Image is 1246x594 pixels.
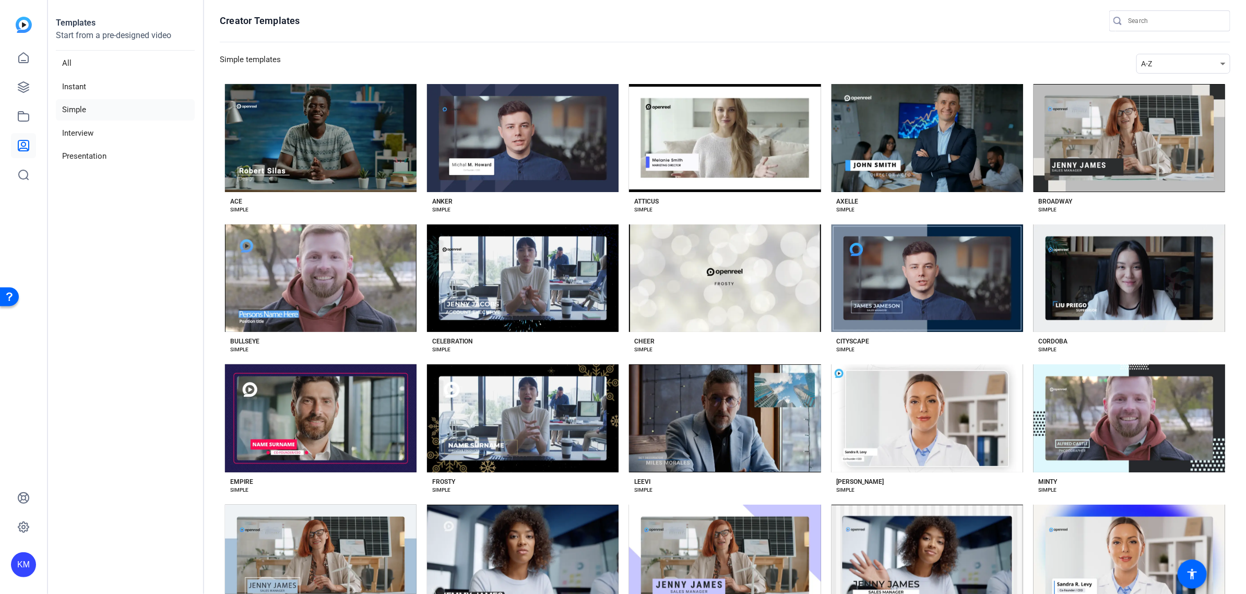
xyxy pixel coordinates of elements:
button: Template image [427,84,619,192]
input: Search [1128,15,1222,27]
div: FROSTY [432,478,455,486]
button: Template image [225,364,417,472]
div: SIMPLE [432,486,450,494]
div: LEEVI [634,478,650,486]
h1: Creator Templates [220,15,300,27]
button: Template image [629,84,821,192]
div: CORDOBA [1039,337,1068,346]
div: CITYSCAPE [837,337,870,346]
mat-icon: accessibility [1186,568,1198,580]
div: AXELLE [837,197,859,206]
div: SIMPLE [837,346,855,354]
li: Simple [56,99,195,121]
div: SIMPLE [634,486,652,494]
h3: Simple templates [220,54,281,74]
div: BULLSEYE [230,337,259,346]
button: Template image [1034,364,1225,472]
button: Template image [629,224,821,332]
li: Interview [56,123,195,144]
div: SIMPLE [1039,486,1057,494]
div: SIMPLE [230,206,248,214]
div: CHEER [634,337,655,346]
div: SIMPLE [1039,346,1057,354]
button: Template image [225,84,417,192]
li: Instant [56,76,195,98]
div: SIMPLE [230,486,248,494]
div: MINTY [1039,478,1058,486]
div: SIMPLE [634,346,652,354]
li: Presentation [56,146,195,167]
button: Template image [1034,84,1225,192]
li: All [56,53,195,74]
button: Template image [832,224,1023,332]
div: SIMPLE [1039,206,1057,214]
button: Template image [427,224,619,332]
div: ATTICUS [634,197,659,206]
button: Template image [629,364,821,472]
span: A-Z [1141,60,1153,68]
div: SIMPLE [634,206,652,214]
div: SIMPLE [432,346,450,354]
div: ACE [230,197,242,206]
div: SIMPLE [230,346,248,354]
div: SIMPLE [837,206,855,214]
div: SIMPLE [837,486,855,494]
div: ANKER [432,197,453,206]
div: KM [11,552,36,577]
button: Template image [832,364,1023,472]
img: blue-gradient.svg [16,17,32,33]
button: Template image [225,224,417,332]
div: BROADWAY [1039,197,1073,206]
div: EMPIRE [230,478,253,486]
button: Template image [427,364,619,472]
button: Template image [1034,224,1225,332]
p: Start from a pre-designed video [56,29,195,51]
button: Template image [832,84,1023,192]
strong: Templates [56,18,96,28]
div: [PERSON_NAME] [837,478,884,486]
div: CELEBRATION [432,337,472,346]
div: SIMPLE [432,206,450,214]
